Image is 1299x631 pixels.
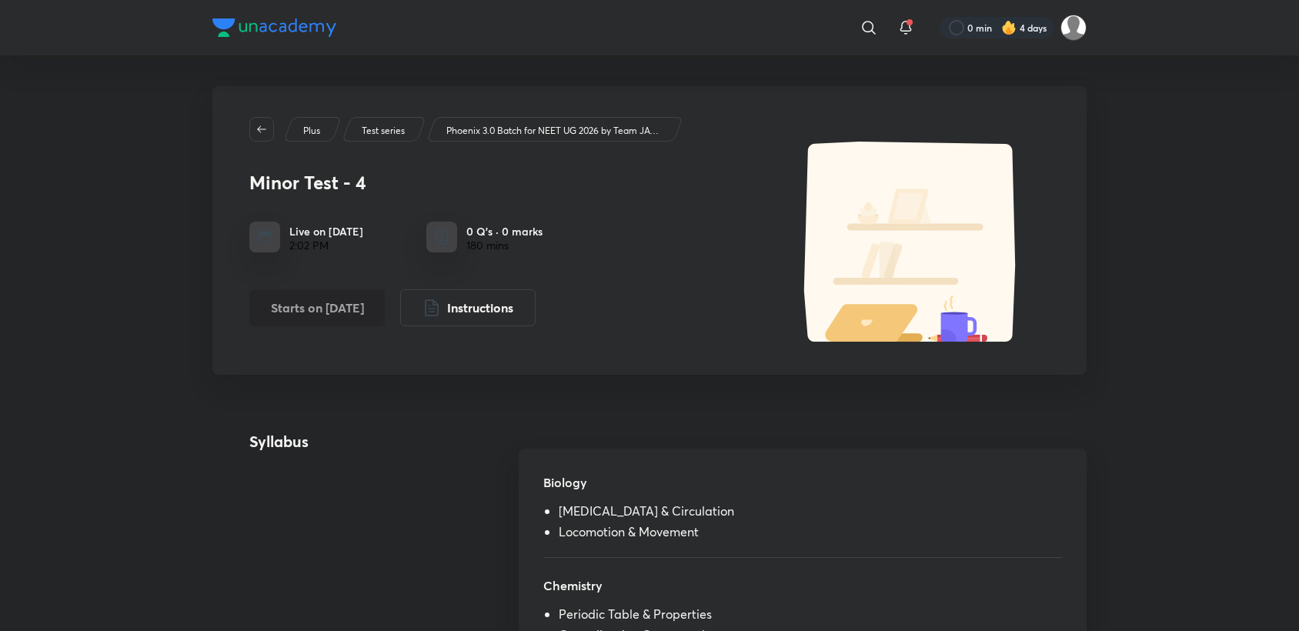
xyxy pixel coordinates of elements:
[362,124,405,138] p: Test series
[543,576,1062,607] h5: Chemistry
[432,228,452,247] img: quiz info
[257,229,272,245] img: timing
[1001,20,1017,35] img: streak
[249,172,765,194] h3: Minor Test - 4
[400,289,536,326] button: Instructions
[559,525,1062,545] li: Locomotion & Movement
[559,607,1062,627] li: Periodic Table & Properties
[249,289,385,326] button: Starts on Sept 14
[444,124,665,138] a: Phoenix 3.0 Batch for NEET UG 2026 by Team JAWAAB
[1060,15,1087,41] img: Payal
[466,223,543,239] h6: 0 Q’s · 0 marks
[422,299,441,317] img: instruction
[559,504,1062,524] li: [MEDICAL_DATA] & Circulation
[359,124,408,138] a: Test series
[212,18,336,37] img: Company Logo
[446,124,662,138] p: Phoenix 3.0 Batch for NEET UG 2026 by Team JAWAAB
[301,124,323,138] a: Plus
[466,239,543,252] div: 180 mins
[303,124,320,138] p: Plus
[289,223,363,239] h6: Live on [DATE]
[289,239,363,252] div: 2:02 PM
[773,142,1050,342] img: default
[543,473,1062,504] h5: Biology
